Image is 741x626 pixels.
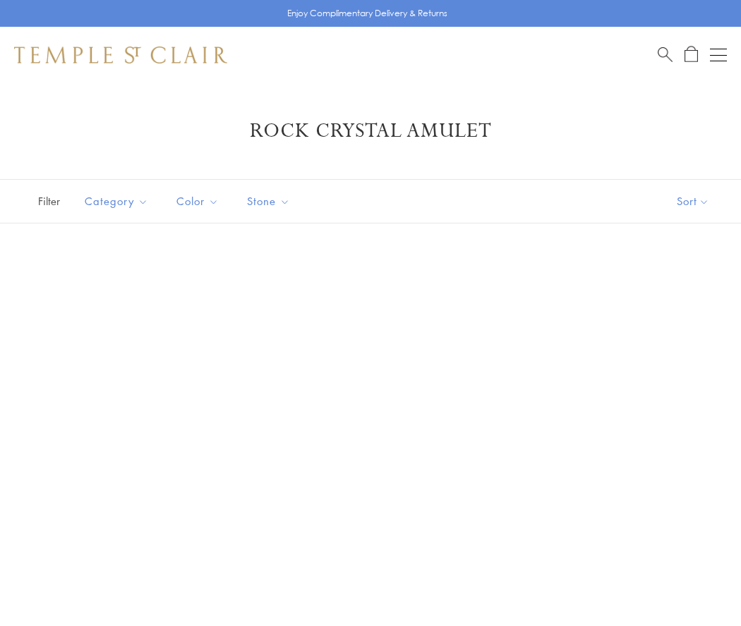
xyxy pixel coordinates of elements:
[169,192,229,210] span: Color
[685,46,698,63] a: Open Shopping Bag
[236,185,301,217] button: Stone
[710,47,727,63] button: Open navigation
[240,192,301,210] span: Stone
[645,180,741,223] button: Show sort by
[166,185,229,217] button: Color
[14,47,227,63] img: Temple St. Clair
[35,118,706,144] h1: Rock Crystal Amulet
[74,185,159,217] button: Category
[78,192,159,210] span: Category
[658,46,673,63] a: Search
[287,6,447,20] p: Enjoy Complimentary Delivery & Returns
